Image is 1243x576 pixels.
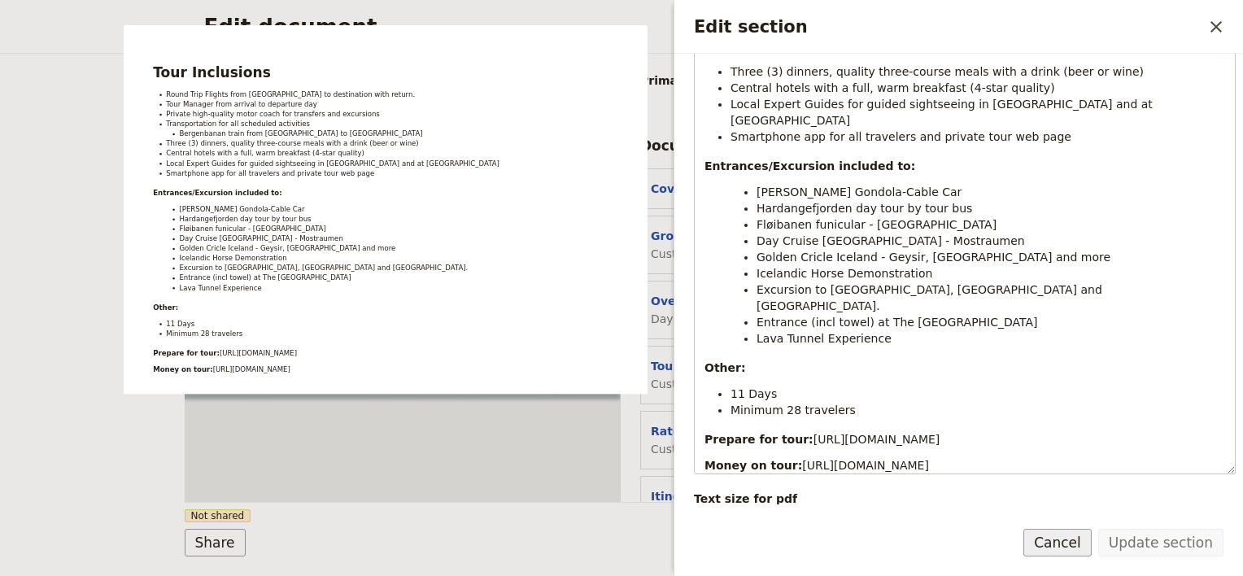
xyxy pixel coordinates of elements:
[757,234,1025,247] span: Day Cruise [GEOGRAPHIC_DATA] - Mostraumen
[731,81,1055,94] span: Central hotels with a full, warm breakfast (4-star quality)
[757,283,1106,312] span: Excursion to [GEOGRAPHIC_DATA], [GEOGRAPHIC_DATA] and [GEOGRAPHIC_DATA].
[504,16,588,37] a: Tour Inclusions
[757,332,892,345] span: Lava Tunnel Experience
[1202,13,1230,41] button: Close drawer
[704,159,915,172] strong: Entrances/Excursion included to:
[970,13,997,41] a: clientservice@lingo-tours.com
[802,459,929,472] span: [URL][DOMAIN_NAME]
[731,130,1071,143] span: Smartphone app for all travelers and private tour web page
[731,387,777,400] span: 11 Days
[1023,529,1092,556] button: Cancel
[757,267,932,280] span: Icelandic Horse Demonstration
[731,404,856,417] span: Minimum 28 travelers
[731,65,1144,78] span: Three (3) dinners, quality three-course meals with a drink (beer or wine)
[694,15,1202,39] h2: Edit section
[651,441,775,457] span: Custom
[731,98,1156,127] span: Local Expert Guides for guided sightseeing in [GEOGRAPHIC_DATA] and at [GEOGRAPHIC_DATA]
[757,202,972,215] span: Hardangefjorden day tour by tour bus
[724,16,772,37] a: Itinerary
[651,293,711,309] button: Overview
[601,16,711,37] a: Rates & Enrollment
[813,433,940,446] span: [URL][DOMAIN_NAME]
[704,433,813,446] strong: Prepare for tour:
[651,358,747,374] button: Tour Inclusions
[651,246,818,262] span: Custom
[704,459,802,472] strong: Money on tour:
[1001,13,1028,41] button: Download pdf
[757,251,1110,264] span: Golden Cricle Iceland - Geysir, [GEOGRAPHIC_DATA] and more
[651,181,723,197] button: Cover page
[651,376,747,392] span: Custom
[20,10,162,38] img: Lingo Tours logo
[204,15,1015,39] h2: Edit document
[438,16,491,37] a: Overview
[359,16,424,37] a: Cover page
[651,311,731,327] span: Day summary
[651,423,775,439] button: Rates & Enrollment
[651,488,707,504] button: Itinerary
[694,491,1236,507] span: Text size for pdf
[1098,529,1223,556] button: Update section
[59,519,680,543] p: Tour Code: NIC123
[757,218,997,231] span: Fløibanen funicular - [GEOGRAPHIC_DATA]
[59,470,680,516] h1: Nordic Aurora Adventures
[704,361,746,374] strong: Other:
[651,228,818,244] button: Group Leader Information
[757,185,962,199] span: [PERSON_NAME] Gondola-Cable Car
[757,316,1038,329] span: Entrance (incl towel) at The [GEOGRAPHIC_DATA]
